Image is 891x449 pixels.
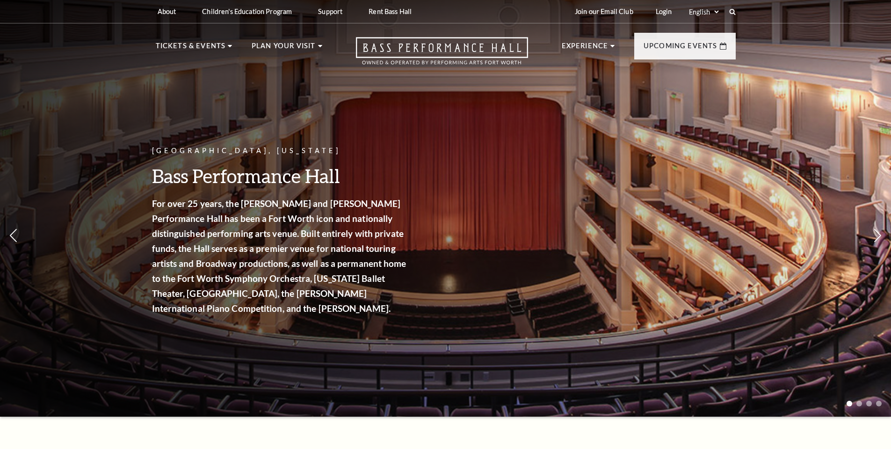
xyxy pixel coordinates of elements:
select: Select: [687,7,720,16]
h3: Bass Performance Hall [152,164,409,188]
p: Experience [562,40,608,57]
p: [GEOGRAPHIC_DATA], [US_STATE] [152,145,409,157]
p: Children's Education Program [202,7,292,15]
p: Tickets & Events [156,40,226,57]
p: About [158,7,176,15]
p: Upcoming Events [644,40,717,57]
p: Support [318,7,342,15]
p: Plan Your Visit [252,40,316,57]
p: Rent Bass Hall [369,7,412,15]
strong: For over 25 years, the [PERSON_NAME] and [PERSON_NAME] Performance Hall has been a Fort Worth ico... [152,198,406,314]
